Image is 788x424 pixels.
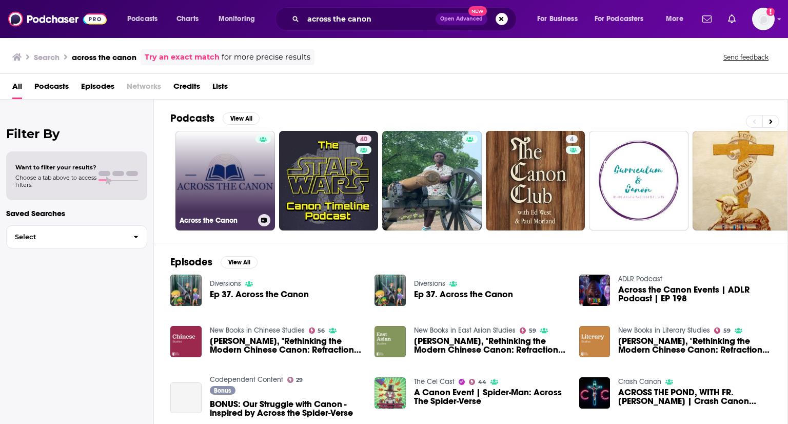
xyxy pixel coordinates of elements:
[211,11,268,27] button: open menu
[618,388,771,406] a: ACROSS THE POND, WITH FR. CALVIN ROBINSON | Crash Canon Podcast Ep. 026
[414,388,567,406] span: A Canon Event | Spider-Man: Across The Spider-Verse
[170,326,202,357] img: Clara Iwasaki, "Rethinking the Modern Chinese Canon: Refractions Across the Transpacific" (Cambri...
[210,375,283,384] a: Codependent Content
[752,8,775,30] img: User Profile
[6,225,147,248] button: Select
[579,326,610,357] img: Clara Iwasaki, "Rethinking the Modern Chinese Canon: Refractions Across the Transpacific" (Cambri...
[537,12,578,26] span: For Business
[34,52,60,62] h3: Search
[309,327,325,334] a: 56
[210,337,363,354] a: Clara Iwasaki, "Rethinking the Modern Chinese Canon: Refractions Across the Transpacific" (Cambri...
[6,126,147,141] h2: Filter By
[486,131,585,230] a: 4
[595,12,644,26] span: For Podcasters
[175,131,275,230] a: Across the Canon
[7,234,125,240] span: Select
[210,337,363,354] span: [PERSON_NAME], "Rethinking the Modern Chinese Canon: Refractions Across the Transpacific" (Cambri...
[588,11,659,27] button: open menu
[210,290,309,299] a: Ep 37. Across the Canon
[127,12,157,26] span: Podcasts
[375,275,406,306] img: Ep 37. Across the Canon
[173,78,200,99] span: Credits
[698,10,716,28] a: Show notifications dropdown
[12,78,22,99] a: All
[210,279,241,288] a: Diversions
[285,7,526,31] div: Search podcasts, credits, & more...
[766,8,775,16] svg: Add a profile image
[170,256,212,268] h2: Episodes
[724,10,740,28] a: Show notifications dropdown
[170,382,202,414] a: BONUS: Our Struggle with Canon - inspired by Across the Spider-Verse
[436,13,487,25] button: Open AdvancedNew
[618,275,662,283] a: ADLR Podcast
[469,379,486,385] a: 44
[287,377,303,383] a: 29
[414,377,455,386] a: The Cel Cast
[566,135,578,143] a: 4
[212,78,228,99] a: Lists
[659,11,696,27] button: open menu
[303,11,436,27] input: Search podcasts, credits, & more...
[170,112,214,125] h2: Podcasts
[414,326,516,335] a: New Books in East Asian Studies
[356,135,371,143] a: 40
[414,337,567,354] a: Clara Iwasaki, "Rethinking the Modern Chinese Canon: Refractions Across the Transpacific" (Cambri...
[180,216,254,225] h3: Across the Canon
[210,400,363,417] a: BONUS: Our Struggle with Canon - inspired by Across the Spider-Verse
[375,377,406,409] a: A Canon Event | Spider-Man: Across The Spider-Verse
[618,326,710,335] a: New Books in Literary Studies
[520,327,536,334] a: 59
[530,11,590,27] button: open menu
[618,337,771,354] span: [PERSON_NAME], "Rethinking the Modern Chinese Canon: Refractions Across the Transpacific" (Cambri...
[145,51,220,63] a: Try an exact match
[360,134,367,145] span: 40
[414,337,567,354] span: [PERSON_NAME], "Rethinking the Modern Chinese Canon: Refractions Across the Transpacific" (Cambri...
[618,388,771,406] span: ACROSS THE POND, WITH FR. [PERSON_NAME] | Crash Canon Podcast Ep. 026
[752,8,775,30] span: Logged in as Lydia_Gustafson
[375,326,406,357] img: Clara Iwasaki, "Rethinking the Modern Chinese Canon: Refractions Across the Transpacific" (Cambri...
[570,134,574,145] span: 4
[221,256,258,268] button: View All
[618,285,771,303] a: Across the Canon Events | ADLR Podcast | EP 198
[127,78,161,99] span: Networks
[579,377,610,409] img: ACROSS THE POND, WITH FR. CALVIN ROBINSON | Crash Canon Podcast Ep. 026
[81,78,114,99] a: Episodes
[8,9,107,29] img: Podchaser - Follow, Share and Rate Podcasts
[478,380,486,384] span: 44
[714,327,731,334] a: 59
[170,112,260,125] a: PodcastsView All
[579,275,610,306] img: Across the Canon Events | ADLR Podcast | EP 198
[414,290,513,299] a: Ep 37. Across the Canon
[170,275,202,306] img: Ep 37. Across the Canon
[176,12,199,26] span: Charts
[318,329,325,333] span: 56
[34,78,69,99] a: Podcasts
[468,6,487,16] span: New
[279,131,379,230] a: 40
[15,174,96,188] span: Choose a tab above to access filters.
[15,164,96,171] span: Want to filter your results?
[170,256,258,268] a: EpisodesView All
[72,52,136,62] h3: across the canon
[223,112,260,125] button: View All
[440,16,483,22] span: Open Advanced
[752,8,775,30] button: Show profile menu
[296,378,303,382] span: 29
[120,11,171,27] button: open menu
[219,12,255,26] span: Monitoring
